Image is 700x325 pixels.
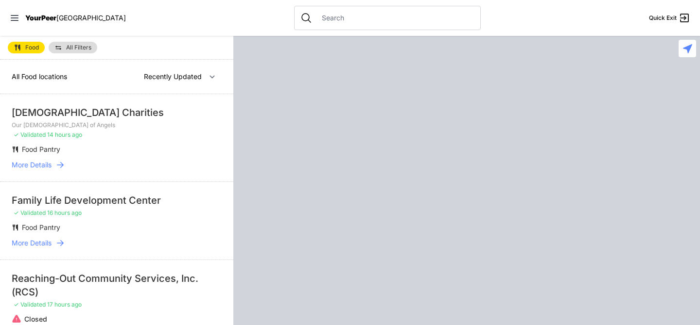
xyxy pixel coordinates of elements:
[14,131,46,138] span: ✓ Validated
[12,121,222,129] p: Our [DEMOGRAPHIC_DATA] of Angels
[22,145,60,153] span: Food Pantry
[22,223,60,231] span: Food Pantry
[12,194,222,207] div: Family Life Development Center
[12,106,222,119] div: [DEMOGRAPHIC_DATA] Charities
[66,45,91,50] span: All Filters
[14,209,46,216] span: ✓ Validated
[56,14,126,22] span: [GEOGRAPHIC_DATA]
[316,13,474,23] input: Search
[12,72,67,81] span: All Food locations
[47,301,82,308] span: 17 hours ago
[47,209,82,216] span: 16 hours ago
[649,12,690,24] a: Quick Exit
[25,45,39,50] span: Food
[47,131,82,138] span: 14 hours ago
[8,42,45,53] a: Food
[14,301,46,308] span: ✓ Validated
[12,272,222,299] div: Reaching-Out Community Services, Inc. (RCS)
[25,14,56,22] span: YourPeer
[12,238,222,248] a: More Details
[12,160,222,170] a: More Details
[12,238,52,248] span: More Details
[24,314,222,324] p: Closed
[12,160,52,170] span: More Details
[649,14,677,22] span: Quick Exit
[49,42,97,53] a: All Filters
[25,15,126,21] a: YourPeer[GEOGRAPHIC_DATA]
